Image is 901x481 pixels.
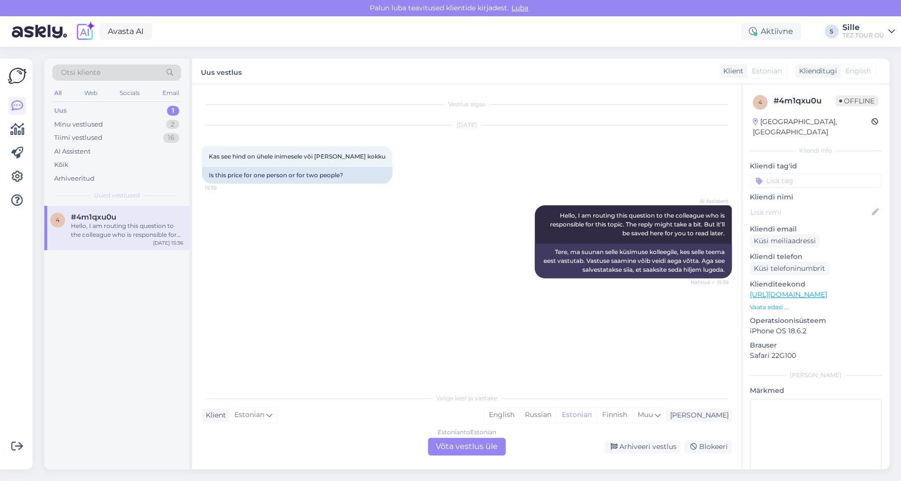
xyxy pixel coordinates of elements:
[750,385,881,396] p: Märkmed
[209,153,386,160] span: Kas see hind on ühele inimesele või [PERSON_NAME] kokku
[638,410,653,419] span: Muu
[163,133,179,143] div: 16
[54,133,102,143] div: Tiimi vestlused
[750,326,881,336] p: iPhone OS 18.6.2
[54,174,95,184] div: Arhiveeritud
[484,408,519,422] div: English
[550,212,726,237] span: Hello, I am routing this question to the colleague who is responsible for this topic. The reply m...
[750,173,881,188] input: Lisa tag
[234,410,264,420] span: Estonian
[842,24,884,32] div: Sille
[750,303,881,312] p: Vaata edasi ...
[750,316,881,326] p: Operatsioonisüsteem
[750,262,829,275] div: Küsi telefoninumbrit
[842,24,895,39] a: SilleTEZ TOUR OÜ
[692,197,729,205] span: AI Assistent
[161,87,181,99] div: Email
[202,394,732,403] div: Valige keel ja vastake
[741,23,801,40] div: Aktiivne
[835,96,878,106] span: Offline
[752,66,782,76] span: Estonian
[54,147,91,157] div: AI Assistent
[153,239,183,247] div: [DATE] 15:36
[71,222,183,239] div: Hello, I am routing this question to the colleague who is responsible for this topic. The reply m...
[750,234,820,248] div: Küsi meiliaadressi
[750,340,881,351] p: Brauser
[750,351,881,361] p: Safari 22G100
[556,408,597,422] div: Estonian
[842,32,884,39] div: TEZ TOUR OÜ
[597,408,632,422] div: Finnish
[202,167,392,184] div: Is this price for one person or for two people?
[719,66,743,76] div: Klient
[71,213,116,222] span: #4m1qxu0u
[75,21,96,42] img: explore-ai
[750,224,881,234] p: Kliendi email
[753,117,871,137] div: [GEOGRAPHIC_DATA], [GEOGRAPHIC_DATA]
[535,244,732,278] div: Tere, ma suunan selle küsimuse kolleegile, kes selle teema eest vastutab. Vastuse saamine võib ve...
[509,3,531,12] span: Luba
[825,25,838,38] div: S
[845,66,871,76] span: English
[52,87,64,99] div: All
[428,438,506,455] div: Võta vestlus üle
[167,106,179,116] div: 1
[118,87,142,99] div: Socials
[202,121,732,129] div: [DATE]
[605,440,680,453] div: Arhiveeri vestlus
[166,120,179,129] div: 2
[684,440,732,453] div: Blokeeri
[205,184,242,192] span: 15:36
[202,100,732,109] div: Vestlus algas
[202,410,226,420] div: Klient
[519,408,556,422] div: Russian
[99,23,152,40] a: Avasta AI
[750,192,881,202] p: Kliendi nimi
[773,95,835,107] div: # 4m1qxu0u
[758,98,762,106] span: 4
[691,279,729,286] span: Nähtud ✓ 15:36
[54,120,103,129] div: Minu vestlused
[795,66,837,76] div: Klienditugi
[82,87,99,99] div: Web
[666,410,729,420] div: [PERSON_NAME]
[750,252,881,262] p: Kliendi telefon
[750,207,870,218] input: Lisa nimi
[750,279,881,289] p: Klienditeekond
[54,106,67,116] div: Uus
[750,371,881,380] div: [PERSON_NAME]
[8,66,27,85] img: Askly Logo
[750,161,881,171] p: Kliendi tag'id
[201,64,242,78] label: Uus vestlus
[54,160,68,170] div: Kõik
[94,191,140,200] span: Uued vestlused
[56,216,60,224] span: 4
[61,67,100,78] span: Otsi kliente
[750,146,881,155] div: Kliendi info
[438,428,496,437] div: Estonian to Estonian
[750,290,827,299] a: [URL][DOMAIN_NAME]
